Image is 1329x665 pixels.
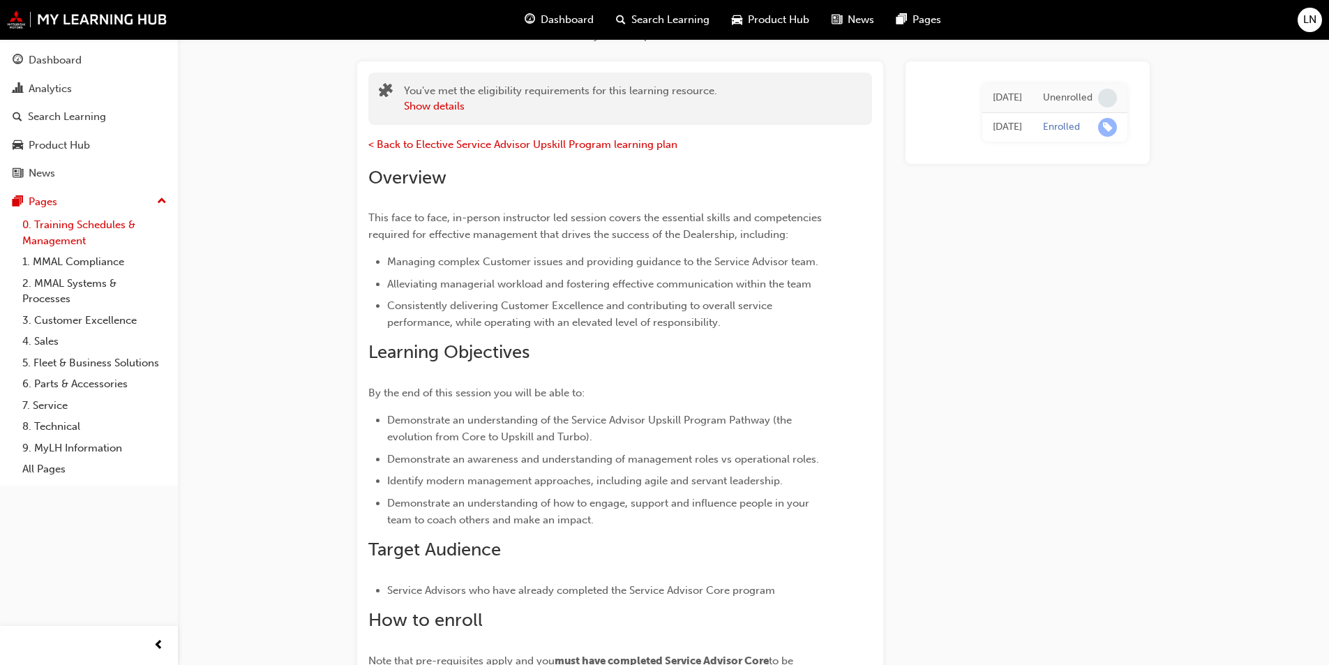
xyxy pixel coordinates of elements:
[1098,89,1117,107] span: learningRecordVerb_NONE-icon
[13,167,23,180] span: news-icon
[387,255,818,268] span: Managing complex Customer issues and providing guidance to the Service Advisor team.
[1043,91,1093,105] div: Unenrolled
[541,12,594,28] span: Dashboard
[17,310,172,331] a: 3. Customer Excellence
[368,211,825,241] span: This face to face, in-person instructor led session covers the essential skills and competencies ...
[616,11,626,29] span: search-icon
[1303,12,1316,28] span: LN
[13,54,23,67] span: guage-icon
[387,475,783,487] span: Identify modern management approaches, including agile and servant leadership.
[6,76,172,102] a: Analytics
[368,539,501,560] span: Target Audience
[17,373,172,395] a: 6. Parts & Accessories
[913,12,941,28] span: Pages
[6,160,172,186] a: News
[6,45,172,189] button: DashboardAnalyticsSearch LearningProduct HubNews
[17,273,172,310] a: 2. MMAL Systems & Processes
[368,387,585,399] span: By the end of this session you will be able to:
[153,637,164,655] span: prev-icon
[6,189,172,215] button: Pages
[387,414,795,443] span: Demonstrate an understanding of the Service Advisor Upskill Program Pathway (the evolution from C...
[29,165,55,181] div: News
[896,11,907,29] span: pages-icon
[17,331,172,352] a: 4. Sales
[29,81,72,97] div: Analytics
[732,11,742,29] span: car-icon
[387,453,819,465] span: Demonstrate an awareness and understanding of management roles vs operational roles.
[17,458,172,480] a: All Pages
[387,584,775,597] span: Service Advisors who have already completed the Service Advisor Core program
[993,90,1022,106] div: Wed May 14 2025 09:06:45 GMT+1000 (Australian Eastern Standard Time)
[605,6,721,34] a: search-iconSearch Learning
[368,167,446,188] span: Overview
[368,341,530,363] span: Learning Objectives
[993,119,1022,135] div: Tue Apr 01 2025 08:57:17 GMT+1100 (Australian Eastern Daylight Time)
[29,194,57,210] div: Pages
[885,6,952,34] a: pages-iconPages
[29,52,82,68] div: Dashboard
[387,299,775,329] span: Consistently delivering Customer Excellence and contributing to overall service performance, whil...
[670,30,726,42] span: Learning resource code
[1043,121,1080,134] div: Enrolled
[513,6,605,34] a: guage-iconDashboard
[157,193,167,211] span: up-icon
[368,609,483,631] span: How to enroll
[832,11,842,29] span: news-icon
[387,497,812,526] span: Demonstrate an understanding of how to engage, support and influence people in your team to coach...
[820,6,885,34] a: news-iconNews
[6,47,172,73] a: Dashboard
[631,12,709,28] span: Search Learning
[525,11,535,29] span: guage-icon
[17,251,172,273] a: 1. MMAL Compliance
[6,104,172,130] a: Search Learning
[17,395,172,417] a: 7. Service
[1098,118,1117,137] span: learningRecordVerb_ENROLL-icon
[721,6,820,34] a: car-iconProduct Hub
[13,140,23,152] span: car-icon
[404,83,717,114] div: You've met the eligibility requirements for this learning resource.
[13,111,22,124] span: search-icon
[29,137,90,154] div: Product Hub
[17,352,172,374] a: 5. Fleet & Business Solutions
[13,196,23,209] span: pages-icon
[404,98,465,114] button: Show details
[17,416,172,438] a: 8. Technical
[17,214,172,251] a: 0. Training Schedules & Management
[848,12,874,28] span: News
[6,133,172,158] a: Product Hub
[387,278,811,290] span: Alleviating managerial workload and fostering effective communication within the team
[368,138,677,151] a: < Back to Elective Service Advisor Upskill Program learning plan
[28,109,106,125] div: Search Learning
[748,12,809,28] span: Product Hub
[1298,8,1322,32] button: LN
[379,84,393,100] span: puzzle-icon
[13,83,23,96] span: chart-icon
[7,10,167,29] img: mmal
[17,438,172,459] a: 9. MyLH Information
